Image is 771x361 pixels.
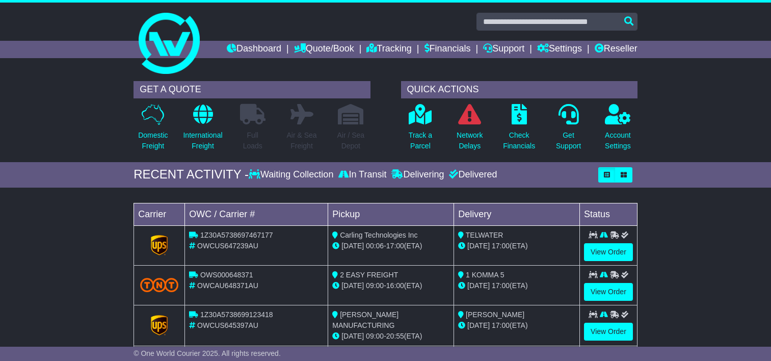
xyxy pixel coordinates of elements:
p: Network Delays [457,130,483,151]
a: View Order [584,243,633,261]
a: DomesticFreight [138,104,168,157]
a: CheckFinancials [502,104,536,157]
p: Account Settings [605,130,631,151]
div: Delivering [389,169,446,181]
span: © One World Courier 2025. All rights reserved. [134,349,281,357]
a: GetSupport [555,104,581,157]
p: Get Support [556,130,581,151]
span: TELWATER [466,231,503,239]
div: - (ETA) [332,331,449,342]
span: 17:00 [492,321,510,329]
span: 00:06 [366,242,384,250]
span: OWCUS647239AU [197,242,258,250]
p: Full Loads [240,130,265,151]
div: RECENT ACTIVITY - [134,167,249,182]
div: (ETA) [458,280,575,291]
span: OWS000648371 [200,271,253,279]
span: 2 EASY FREIGHT [340,271,398,279]
span: [DATE] [467,321,490,329]
div: QUICK ACTIONS [401,81,637,98]
a: View Order [584,323,633,341]
span: OWCAU648371AU [197,281,258,290]
span: [PERSON_NAME] [466,311,524,319]
div: Delivered [446,169,497,181]
div: (ETA) [458,241,575,251]
a: Support [483,41,524,58]
p: Track a Parcel [409,130,432,151]
img: TNT_Domestic.png [140,278,178,292]
a: Quote/Book [294,41,354,58]
span: [PERSON_NAME] MANUFACTURING [332,311,398,329]
span: 09:00 [366,281,384,290]
span: 09:00 [366,332,384,340]
span: [DATE] [467,281,490,290]
div: Waiting Collection [249,169,336,181]
td: Status [580,203,637,225]
a: Tracking [366,41,411,58]
img: GetCarrierServiceLogo [151,235,168,255]
div: - (ETA) [332,241,449,251]
span: 1Z30A5738697467177 [200,231,273,239]
p: Air & Sea Freight [286,130,316,151]
td: Carrier [134,203,185,225]
span: Carling Technologies Inc [340,231,417,239]
span: 1Z30A5738699123418 [200,311,273,319]
span: [DATE] [341,332,364,340]
td: OWC / Carrier # [185,203,328,225]
div: In Transit [336,169,389,181]
p: Check Financials [503,130,535,151]
span: 17:00 [386,242,404,250]
div: GET A QUOTE [134,81,370,98]
p: Air / Sea Depot [337,130,364,151]
a: Track aParcel [408,104,433,157]
span: 16:00 [386,281,404,290]
p: International Freight [183,130,222,151]
span: 1 KOMMA 5 [466,271,504,279]
span: [DATE] [341,242,364,250]
a: Reseller [595,41,637,58]
div: (ETA) [458,320,575,331]
a: Settings [537,41,582,58]
span: 17:00 [492,281,510,290]
td: Pickup [328,203,454,225]
a: InternationalFreight [182,104,223,157]
span: OWCUS645397AU [197,321,258,329]
a: View Order [584,283,633,301]
a: Financials [424,41,471,58]
span: 17:00 [492,242,510,250]
span: [DATE] [467,242,490,250]
span: 20:55 [386,332,404,340]
td: Delivery [454,203,580,225]
img: GetCarrierServiceLogo [151,315,168,336]
a: Dashboard [227,41,281,58]
div: - (ETA) [332,280,449,291]
span: [DATE] [341,281,364,290]
p: Domestic Freight [138,130,168,151]
a: AccountSettings [604,104,631,157]
a: NetworkDelays [456,104,483,157]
